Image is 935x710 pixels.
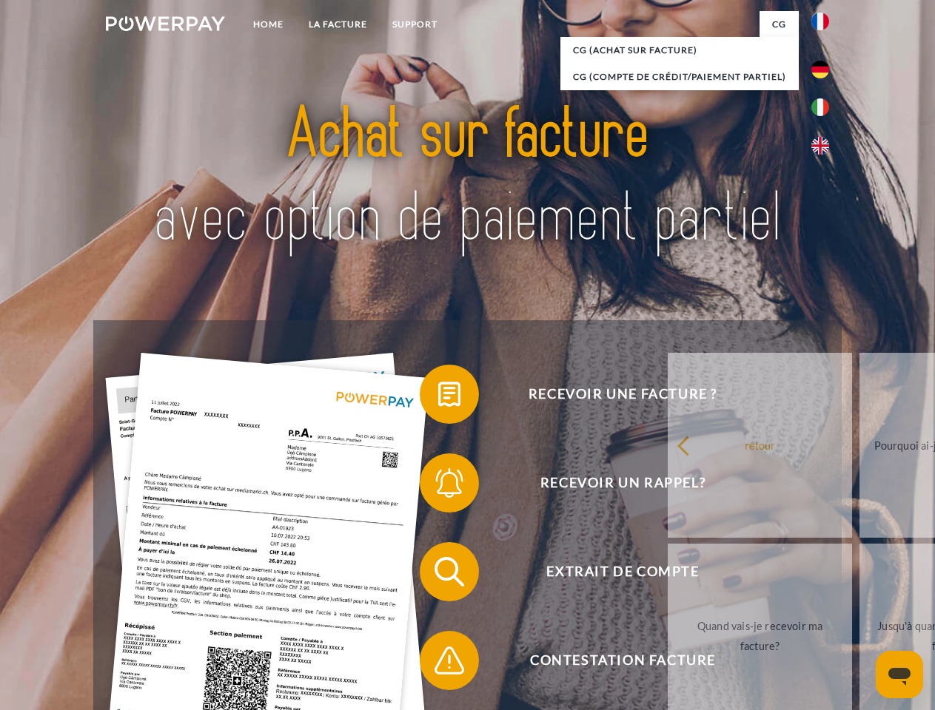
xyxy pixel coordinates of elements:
span: Recevoir une facture ? [441,365,804,424]
div: retour [677,435,843,455]
a: Home [241,11,296,38]
span: Contestation Facture [441,631,804,690]
img: qb_warning.svg [431,642,468,679]
button: Contestation Facture [420,631,805,690]
img: logo-powerpay-white.svg [106,16,225,31]
a: Support [380,11,450,38]
button: Recevoir une facture ? [420,365,805,424]
img: de [811,61,829,78]
img: it [811,98,829,116]
img: qb_bill.svg [431,376,468,413]
img: qb_bell.svg [431,464,468,501]
img: qb_search.svg [431,553,468,590]
iframe: Bouton de lancement de la fenêtre de messagerie [876,651,923,698]
img: title-powerpay_fr.svg [141,71,794,283]
a: CG (Compte de crédit/paiement partiel) [560,64,799,90]
button: Recevoir un rappel? [420,453,805,513]
a: CG (achat sur facture) [560,37,799,64]
a: CG [760,11,799,38]
div: Quand vais-je recevoir ma facture? [677,616,843,656]
img: en [811,137,829,155]
span: Extrait de compte [441,542,804,601]
span: Recevoir un rappel? [441,453,804,513]
a: LA FACTURE [296,11,380,38]
img: fr [811,13,829,30]
button: Extrait de compte [420,542,805,601]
